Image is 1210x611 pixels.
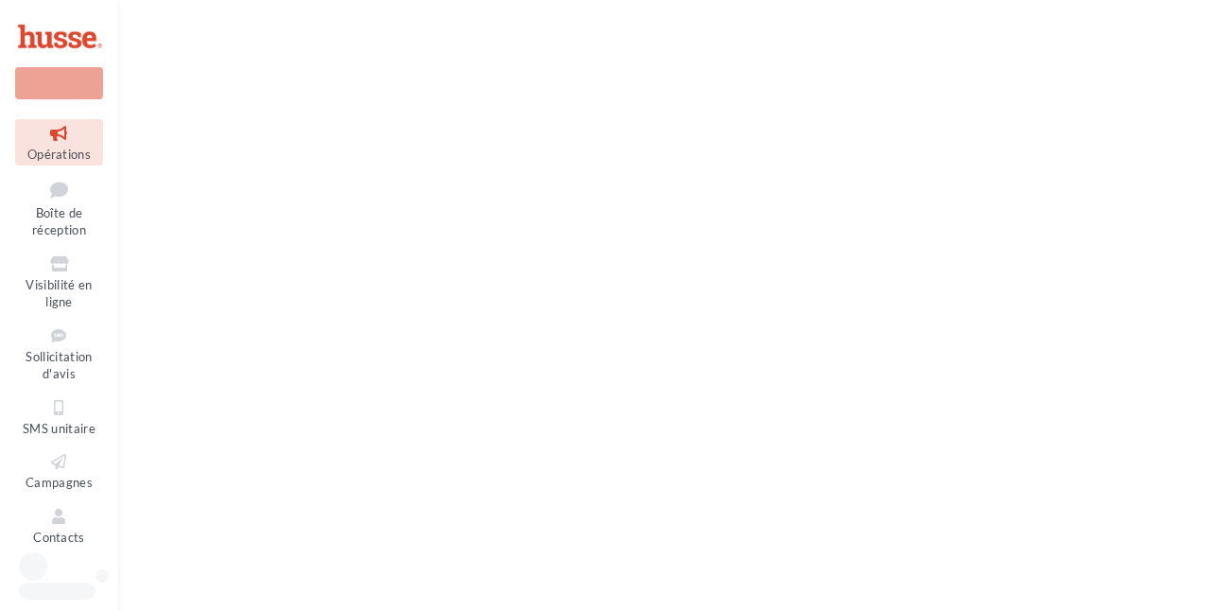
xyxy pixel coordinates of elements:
span: Campagnes [26,475,93,490]
a: SMS unitaire [15,393,103,440]
div: Nouvelle campagne [15,67,103,99]
a: Campagnes [15,447,103,494]
span: Boîte de réception [32,205,86,238]
span: Contacts [33,530,85,545]
a: Sollicitation d'avis [15,322,103,386]
span: SMS unitaire [23,421,95,436]
a: Boîte de réception [15,173,103,242]
span: Opérations [27,147,91,162]
span: Visibilité en ligne [26,277,92,310]
span: Sollicitation d'avis [26,349,92,382]
a: Contacts [15,502,103,549]
a: Opérations [15,119,103,166]
a: Visibilité en ligne [15,250,103,314]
